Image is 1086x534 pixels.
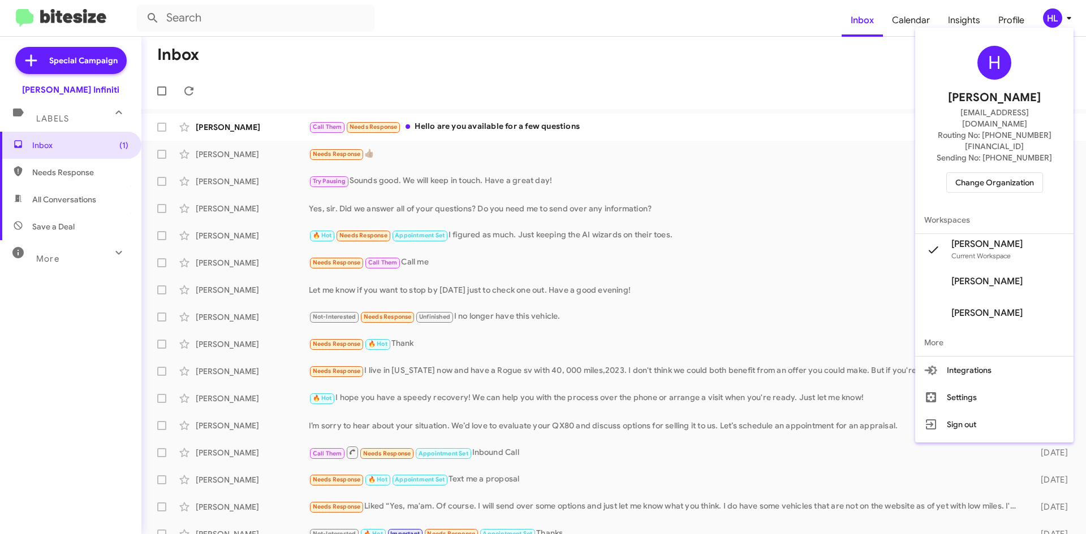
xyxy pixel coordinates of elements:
[951,276,1023,287] span: [PERSON_NAME]
[951,251,1011,260] span: Current Workspace
[937,152,1052,163] span: Sending No: [PHONE_NUMBER]
[977,46,1011,80] div: H
[951,238,1023,250] span: [PERSON_NAME]
[915,357,1074,384] button: Integrations
[948,89,1041,107] span: [PERSON_NAME]
[915,384,1074,411] button: Settings
[929,129,1060,152] span: Routing No: [PHONE_NUMBER][FINANCIAL_ID]
[929,107,1060,129] span: [EMAIL_ADDRESS][DOMAIN_NAME]
[915,329,1074,356] span: More
[915,206,1074,233] span: Workspaces
[915,411,1074,438] button: Sign out
[946,172,1043,193] button: Change Organization
[955,173,1034,192] span: Change Organization
[951,307,1023,319] span: [PERSON_NAME]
